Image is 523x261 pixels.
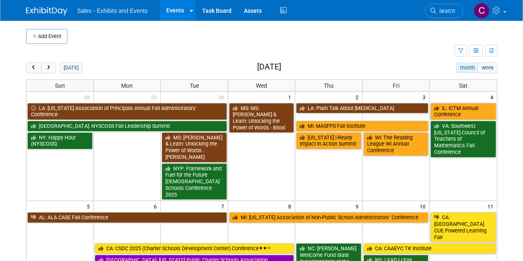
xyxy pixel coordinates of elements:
[355,201,362,211] span: 9
[220,201,228,211] span: 7
[257,62,281,72] h2: [DATE]
[363,132,429,156] a: WI: The Reading League WI Annual Conference
[153,201,160,211] span: 6
[296,103,428,114] a: LA: Plain Talk About [MEDICAL_DATA]
[287,92,295,102] span: 1
[456,62,478,73] button: month
[324,82,334,89] span: Thu
[478,62,497,73] button: week
[229,212,429,223] a: MI: [US_STATE] Association of Non-Public School Administrators’ Conference
[95,243,294,254] a: CA: CSDC 2025 (Charter Schools Development Center) Conference
[27,103,227,120] a: LA: [US_STATE] Association of Principals Annual Fall Administrators’ Conference
[436,8,455,14] span: Search
[296,132,361,149] a: [US_STATE] i-Ready Impact in Action Summit
[27,212,227,223] a: AL: ALA CASE Fall Conference
[287,201,295,211] span: 8
[26,62,41,73] button: prev
[430,212,496,242] a: CA: [GEOGRAPHIC_DATA] CUE Powered Learning Fair
[86,201,93,211] span: 5
[419,201,429,211] span: 10
[474,3,490,19] img: Christine Lurz
[60,62,82,73] button: [DATE]
[150,92,160,102] span: 29
[27,132,93,149] a: NY: Happy Hour (NYSCOSS)
[256,82,267,89] span: Wed
[229,103,294,133] a: MS: MS: [PERSON_NAME] & Learn: Unlocking the Power of Words - Biloxi
[217,92,228,102] span: 30
[363,243,496,254] a: CA: CAAEYC TK Institute
[425,4,463,18] a: Search
[430,121,496,158] a: VA: Southwest [US_STATE] Council of Teachers of Mathematics Fall Conference
[162,163,227,200] a: NYP: Framework and Fuel for the Future [DEMOGRAPHIC_DATA] Schools Conference 2025
[26,7,67,15] img: ExhibitDay
[459,82,468,89] span: Sat
[41,62,56,73] button: next
[355,92,362,102] span: 2
[296,121,428,132] a: MI: MASFPS Fall Institute
[490,92,497,102] span: 4
[430,103,496,120] a: IL: ICTM Annual Conference
[487,201,497,211] span: 11
[393,82,399,89] span: Fri
[162,132,227,163] a: MS: [PERSON_NAME] & Learn: Unlocking the Power of Words - [PERSON_NAME]
[83,92,93,102] span: 28
[422,92,429,102] span: 3
[190,82,199,89] span: Tue
[55,82,65,89] span: Sun
[26,29,67,44] button: Add Event
[77,7,148,14] span: Sales - Exhibits and Events
[121,82,133,89] span: Mon
[27,121,227,132] a: [GEOGRAPHIC_DATA]: NYSCOSS Fall Leadership Summit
